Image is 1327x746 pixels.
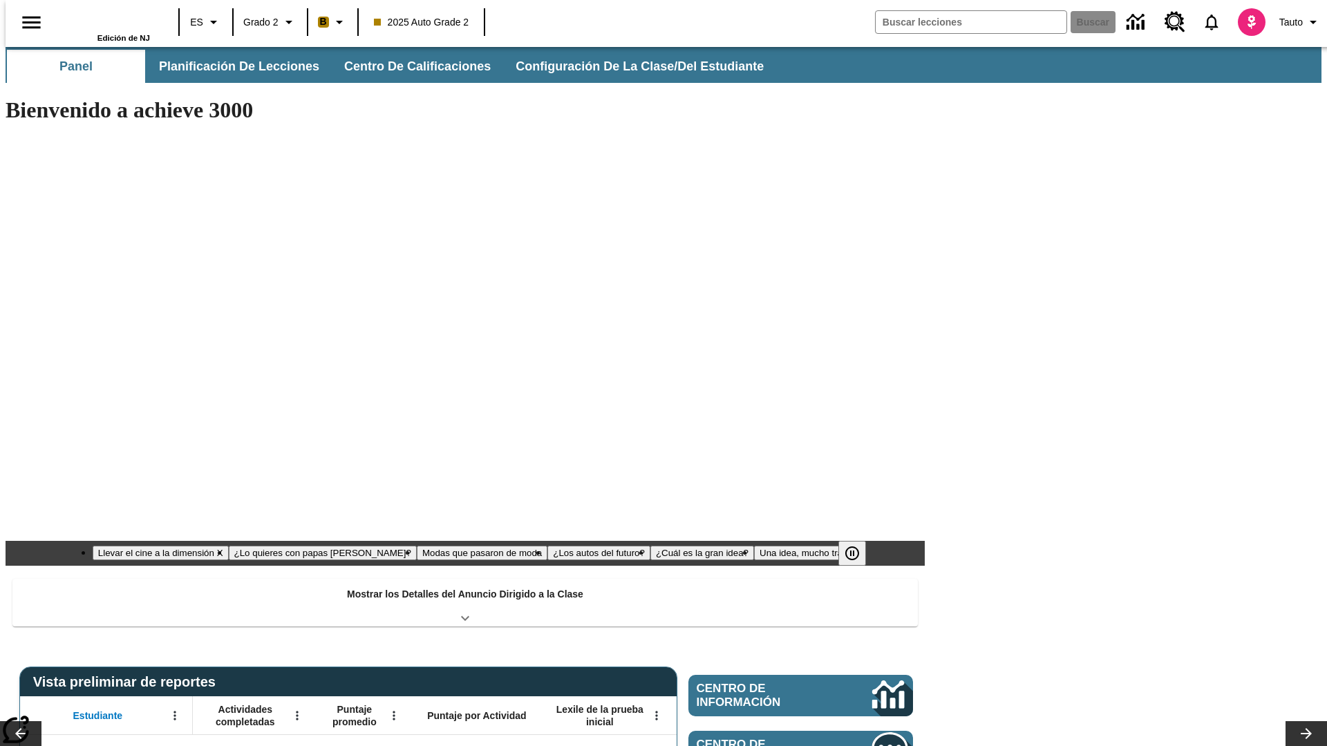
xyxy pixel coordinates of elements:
button: Diapositiva 4 ¿Los autos del futuro? [547,546,650,560]
span: Puntaje promedio [321,703,388,728]
div: Pausar [838,541,880,566]
a: Centro de recursos, Se abrirá en una pestaña nueva. [1156,3,1194,41]
button: Escoja un nuevo avatar [1230,4,1274,40]
a: Notificaciones [1194,4,1230,40]
button: Centro de calificaciones [333,50,502,83]
button: Lenguaje: ES, Selecciona un idioma [184,10,228,35]
button: Abrir menú [646,705,667,726]
a: Centro de información [688,675,913,716]
div: Portada [60,5,150,42]
button: Diapositiva 6 Una idea, mucho trabajo [754,546,865,560]
span: Centro de información [697,682,826,709]
button: Panel [7,50,145,83]
input: Buscar campo [876,11,1066,33]
span: Puntaje por Actividad [427,709,526,722]
span: Lexile de la prueba inicial [549,703,650,728]
span: Tauto [1279,15,1303,30]
div: Mostrar los Detalles del Anuncio Dirigido a la Clase [12,579,918,627]
button: Diapositiva 5 ¿Cuál es la gran idea? [650,546,754,560]
button: Diapositiva 1 Llevar el cine a la dimensión X [93,546,229,560]
button: Abrir menú [384,705,404,726]
button: Configuración de la clase/del estudiante [505,50,775,83]
span: Estudiante [73,709,123,722]
span: Edición de NJ [97,34,150,42]
button: Planificación de lecciones [148,50,330,83]
button: Abrir el menú lateral [11,2,52,43]
button: Grado: Grado 2, Elige un grado [238,10,303,35]
button: Abrir menú [287,705,308,726]
button: Perfil/Configuración [1274,10,1327,35]
button: Diapositiva 2 ¿Lo quieres con papas fritas? [229,546,417,560]
img: avatar image [1238,8,1265,36]
span: Vista preliminar de reportes [33,674,223,690]
a: Portada [60,6,150,34]
button: Pausar [838,541,866,566]
button: Boost El color de la clase es anaranjado claro. Cambiar el color de la clase. [312,10,353,35]
button: Diapositiva 3 Modas que pasaron de moda [417,546,547,560]
h1: Bienvenido a achieve 3000 [6,97,925,123]
span: 2025 Auto Grade 2 [374,15,469,30]
button: Abrir menú [164,705,185,726]
span: B [320,13,327,30]
span: Actividades completadas [200,703,291,728]
span: Grado 2 [243,15,279,30]
span: ES [190,15,203,30]
p: Mostrar los Detalles del Anuncio Dirigido a la Clase [347,587,583,602]
div: Subbarra de navegación [6,50,776,83]
div: Subbarra de navegación [6,47,1321,83]
button: Carrusel de lecciones, seguir [1286,721,1327,746]
a: Centro de información [1118,3,1156,41]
